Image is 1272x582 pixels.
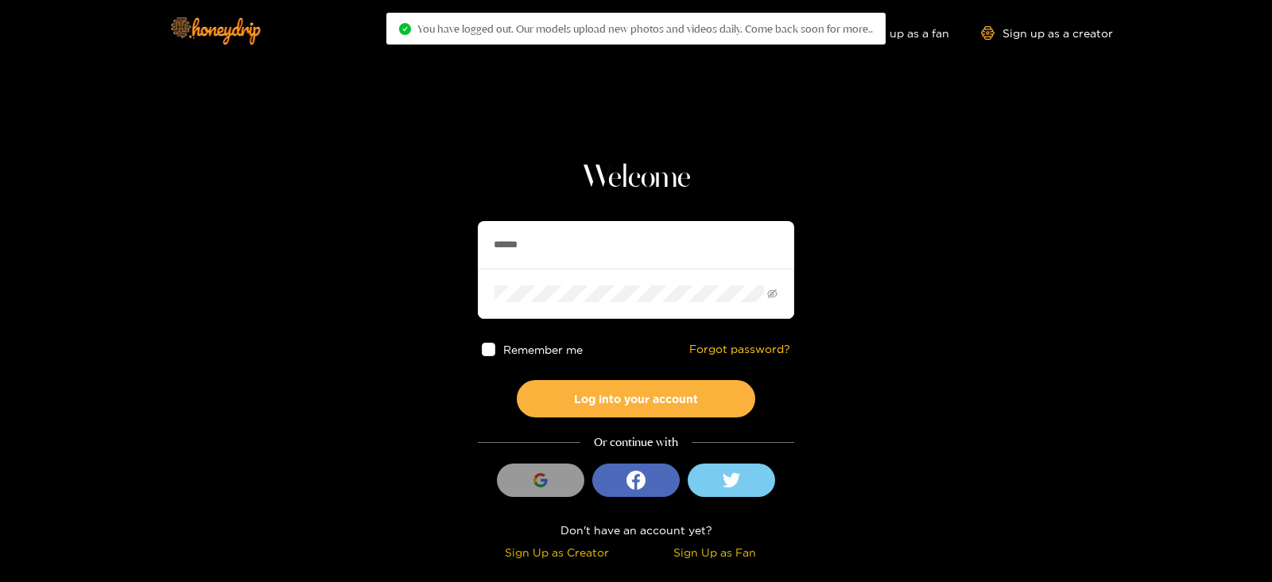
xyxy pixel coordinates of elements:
h1: Welcome [478,159,794,197]
a: Forgot password? [689,343,790,356]
button: Log into your account [517,380,755,417]
div: Or continue with [478,433,794,452]
span: Remember me [503,343,583,355]
a: Sign up as a fan [840,26,949,40]
div: Sign Up as Fan [640,543,790,561]
div: Sign Up as Creator [482,543,632,561]
span: check-circle [399,23,411,35]
a: Sign up as a creator [981,26,1113,40]
span: You have logged out. Our models upload new photos and videos daily. Come back soon for more.. [417,22,873,35]
span: eye-invisible [767,289,778,299]
div: Don't have an account yet? [478,521,794,539]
